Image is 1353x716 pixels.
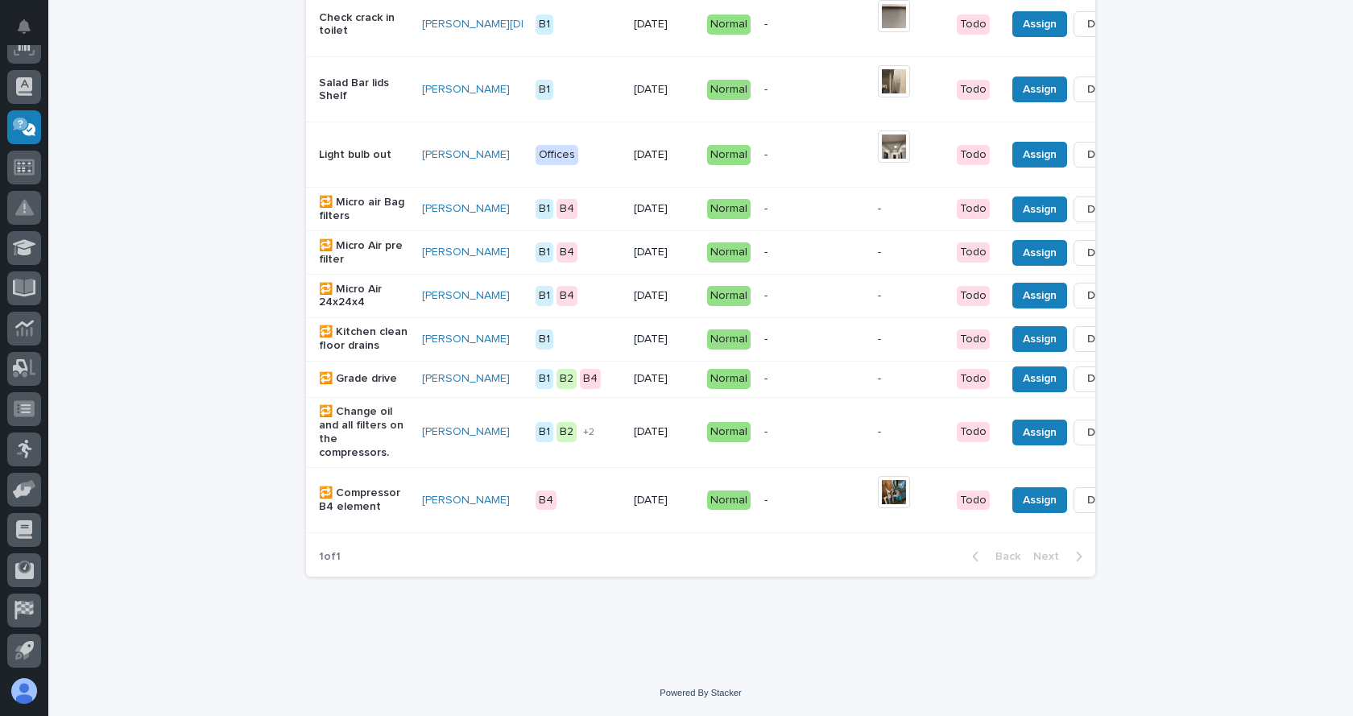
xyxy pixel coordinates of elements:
[1087,286,1116,305] span: Done
[878,289,944,303] p: -
[957,422,990,442] div: Todo
[764,333,865,346] p: -
[957,199,990,219] div: Todo
[1087,490,1116,510] span: Done
[957,490,990,511] div: Todo
[1074,487,1130,513] button: Done
[1023,145,1057,164] span: Assign
[1023,423,1057,442] span: Assign
[422,333,510,346] a: [PERSON_NAME]
[306,188,1200,231] tr: 🔁 Micro air Bag filters[PERSON_NAME] B1B4[DATE]Normal--TodoAssignDone
[1023,369,1057,388] span: Assign
[319,196,409,223] p: 🔁 Micro air Bag filters
[306,317,1200,361] tr: 🔁 Kitchen clean floor drains[PERSON_NAME] B1[DATE]Normal--TodoAssignDone
[959,549,1027,564] button: Back
[7,10,41,43] button: Notifications
[1023,329,1057,349] span: Assign
[707,286,751,306] div: Normal
[422,494,510,507] a: [PERSON_NAME]
[1023,80,1057,99] span: Assign
[319,148,409,162] p: Light bulb out
[557,286,577,306] div: B4
[557,242,577,263] div: B4
[764,246,865,259] p: -
[319,77,409,104] p: Salad Bar lids Shelf
[1027,549,1095,564] button: Next
[536,329,553,350] div: B1
[319,325,409,353] p: 🔁 Kitchen clean floor drains
[957,80,990,100] div: Todo
[422,18,630,31] a: [PERSON_NAME][DEMOGRAPHIC_DATA]
[319,239,409,267] p: 🔁 Micro Air pre filter
[319,405,409,459] p: 🔁 Change oil and all filters on the compressors.
[878,425,944,439] p: -
[306,537,354,577] p: 1 of 1
[634,333,694,346] p: [DATE]
[1087,329,1116,349] span: Done
[422,83,510,97] a: [PERSON_NAME]
[1087,145,1116,164] span: Done
[1074,11,1130,37] button: Done
[634,494,694,507] p: [DATE]
[878,246,944,259] p: -
[536,199,553,219] div: B1
[1087,200,1116,219] span: Done
[536,490,557,511] div: B4
[1012,11,1067,37] button: Assign
[306,57,1200,122] tr: Salad Bar lids Shelf[PERSON_NAME] B1[DATE]Normal-TodoAssignDone
[1023,490,1057,510] span: Assign
[764,148,865,162] p: -
[707,329,751,350] div: Normal
[422,289,510,303] a: [PERSON_NAME]
[1012,420,1067,445] button: Assign
[557,199,577,219] div: B4
[878,372,944,386] p: -
[306,361,1200,397] tr: 🔁 Grade drive[PERSON_NAME] B1B2B4[DATE]Normal--TodoAssignDone
[1074,283,1130,308] button: Done
[536,286,553,306] div: B1
[764,372,865,386] p: -
[707,422,751,442] div: Normal
[1012,487,1067,513] button: Assign
[1087,14,1116,34] span: Done
[634,425,694,439] p: [DATE]
[1087,243,1116,263] span: Done
[1074,197,1130,222] button: Done
[422,148,510,162] a: [PERSON_NAME]
[536,80,553,100] div: B1
[707,199,751,219] div: Normal
[536,145,578,165] div: Offices
[1087,369,1116,388] span: Done
[319,372,409,386] p: 🔁 Grade drive
[1012,240,1067,266] button: Assign
[422,372,510,386] a: [PERSON_NAME]
[583,428,594,437] span: + 2
[634,289,694,303] p: [DATE]
[957,329,990,350] div: Todo
[306,122,1200,188] tr: Light bulb out[PERSON_NAME] Offices[DATE]Normal-TodoAssignDone
[557,422,577,442] div: B2
[536,369,553,389] div: B1
[1012,326,1067,352] button: Assign
[764,83,865,97] p: -
[422,425,510,439] a: [PERSON_NAME]
[1023,286,1057,305] span: Assign
[1074,240,1130,266] button: Done
[764,18,865,31] p: -
[707,369,751,389] div: Normal
[422,202,510,216] a: [PERSON_NAME]
[957,145,990,165] div: Todo
[306,467,1200,532] tr: 🔁 Compressor B4 element[PERSON_NAME] B4[DATE]Normal-TodoAssignDone
[764,494,865,507] p: -
[634,83,694,97] p: [DATE]
[557,369,577,389] div: B2
[1023,243,1057,263] span: Assign
[536,14,553,35] div: B1
[1087,423,1116,442] span: Done
[634,202,694,216] p: [DATE]
[319,283,409,310] p: 🔁 Micro Air 24x24x4
[957,369,990,389] div: Todo
[1023,200,1057,219] span: Assign
[1012,77,1067,102] button: Assign
[306,397,1200,467] tr: 🔁 Change oil and all filters on the compressors.[PERSON_NAME] B1B2+2[DATE]Normal--TodoAssignDone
